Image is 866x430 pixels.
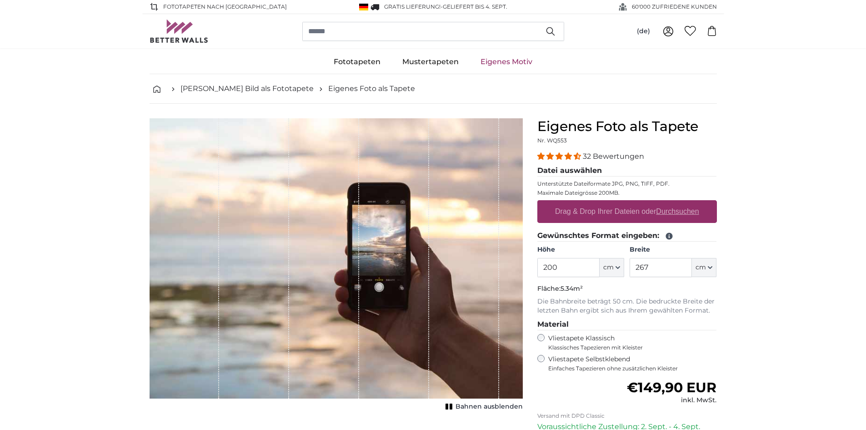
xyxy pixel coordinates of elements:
[359,4,368,10] img: Deutschland
[627,396,716,405] div: inkl. MwSt.
[537,137,567,144] span: Nr. WQ553
[583,152,644,161] span: 32 Bewertungen
[548,355,717,372] label: Vliestapete Selbstklebend
[537,189,717,197] p: Maximale Dateigrösse 200MB.
[537,152,583,161] span: 4.31 stars
[600,258,624,277] button: cm
[561,284,583,293] span: 5.34m²
[391,50,470,74] a: Mustertapeten
[180,83,314,94] a: [PERSON_NAME] Bild als Fototapete
[150,118,523,413] div: 1 of 1
[537,180,717,187] p: Unterstützte Dateiformate JPG, PNG, TIFF, PDF.
[537,118,717,135] h1: Eigenes Foto als Tapete
[537,284,717,293] p: Fläche:
[470,50,543,74] a: Eigenes Motiv
[163,3,287,11] span: Fototapeten nach [GEOGRAPHIC_DATA]
[384,3,441,10] span: GRATIS Lieferung!
[537,230,717,242] legend: Gewünschtes Format eingeben:
[692,258,716,277] button: cm
[630,245,716,254] label: Breite
[443,3,507,10] span: Geliefert bis 4. Sept.
[548,365,717,372] span: Einfaches Tapezieren ohne zusätzlichen Kleister
[537,412,717,420] p: Versand mit DPD Classic
[537,319,717,330] legend: Material
[627,379,716,396] span: €149,90 EUR
[328,83,415,94] a: Eigenes Foto als Tapete
[696,263,706,272] span: cm
[548,344,709,351] span: Klassisches Tapezieren mit Kleister
[323,50,391,74] a: Fototapeten
[537,165,717,177] legend: Datei auswählen
[456,402,523,411] span: Bahnen ausblenden
[632,3,717,11] span: 60'000 ZUFRIEDENE KUNDEN
[630,23,657,40] button: (de)
[150,20,209,43] img: Betterwalls
[537,245,624,254] label: Höhe
[441,3,507,10] span: -
[150,74,717,104] nav: breadcrumbs
[537,297,717,315] p: Die Bahnbreite beträgt 50 cm. Die bedruckte Breite der letzten Bahn ergibt sich aus Ihrem gewählt...
[548,334,709,351] label: Vliestapete Klassisch
[603,263,614,272] span: cm
[443,400,523,413] button: Bahnen ausblenden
